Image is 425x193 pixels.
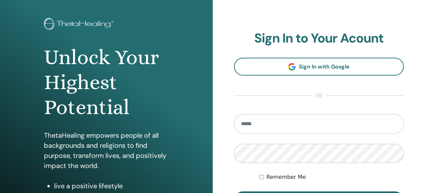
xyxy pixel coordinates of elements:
span: or [312,92,326,100]
label: Remember Me [266,173,306,181]
h1: Unlock Your Highest Potential [44,45,169,120]
p: ThetaHealing empowers people of all backgrounds and religions to find purpose, transform lives, a... [44,130,169,171]
span: Sign In with Google [299,63,349,70]
div: Keep me authenticated indefinitely or until I manually logout [259,173,404,181]
h2: Sign In to Your Acount [234,31,404,46]
a: Sign In with Google [234,58,404,76]
li: live a positive lifestyle [54,181,169,191]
